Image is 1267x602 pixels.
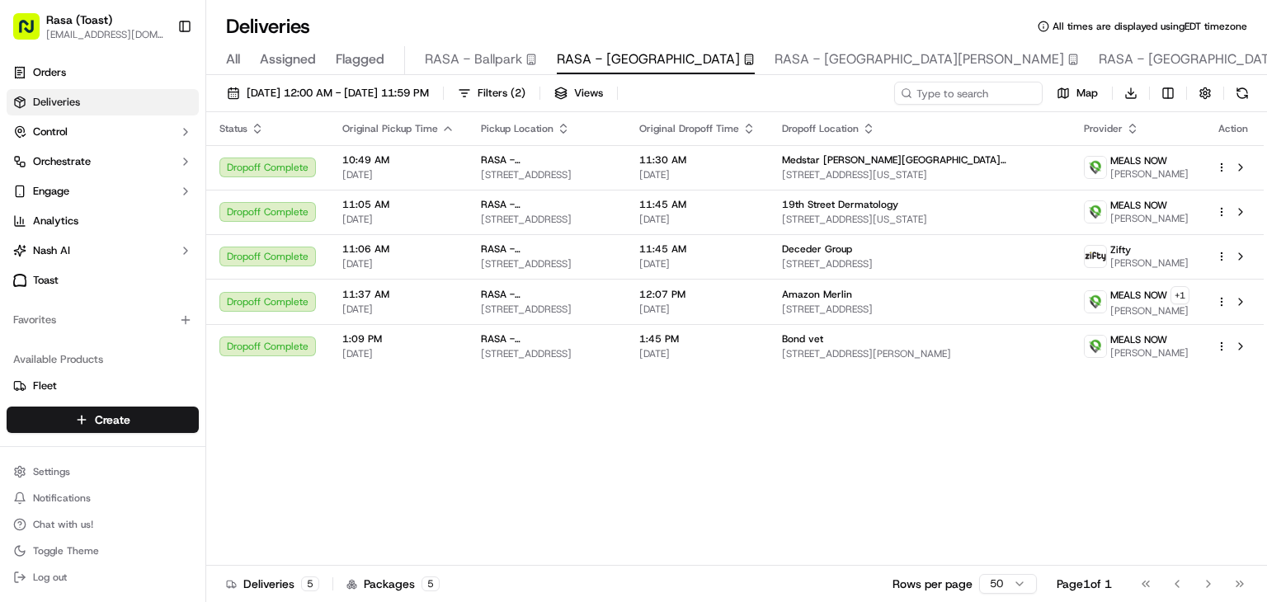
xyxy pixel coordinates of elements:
[346,576,440,592] div: Packages
[511,86,525,101] span: ( 2 )
[1170,286,1189,304] button: +1
[639,168,756,181] span: [DATE]
[342,122,438,135] span: Original Pickup Time
[342,303,455,316] span: [DATE]
[481,122,553,135] span: Pickup Location
[7,7,171,46] button: Rasa (Toast)[EMAIL_ADDRESS][DOMAIN_NAME]
[1085,336,1106,357] img: melas_now_logo.png
[226,576,319,592] div: Deliveries
[782,153,1057,167] span: Medstar [PERSON_NAME][GEOGRAPHIC_DATA][MEDICAL_DATA]
[1110,243,1131,256] span: Zifty
[33,273,59,288] span: Toast
[33,379,57,393] span: Fleet
[1110,167,1189,181] span: [PERSON_NAME]
[782,168,1057,181] span: [STREET_ADDRESS][US_STATE]
[557,49,740,69] span: RASA - [GEOGRAPHIC_DATA]
[7,487,199,510] button: Notifications
[46,28,164,41] button: [EMAIL_ADDRESS][DOMAIN_NAME]
[639,213,756,226] span: [DATE]
[481,242,613,256] span: RASA - [GEOGRAPHIC_DATA]
[342,242,455,256] span: 11:06 AM
[639,198,756,211] span: 11:45 AM
[639,332,756,346] span: 1:45 PM
[1085,246,1106,267] img: zifty-logo-trans-sq.png
[219,122,247,135] span: Status
[260,49,316,69] span: Assigned
[301,576,319,591] div: 5
[481,257,613,270] span: [STREET_ADDRESS]
[1110,256,1189,270] span: [PERSON_NAME]
[782,213,1057,226] span: [STREET_ADDRESS][US_STATE]
[639,303,756,316] span: [DATE]
[226,13,310,40] h1: Deliveries
[247,86,429,101] span: [DATE] 12:00 AM - [DATE] 11:59 PM
[342,257,455,270] span: [DATE]
[639,153,756,167] span: 11:30 AM
[33,184,69,199] span: Engage
[7,267,199,294] a: Toast
[342,332,455,346] span: 1:09 PM
[7,59,199,86] a: Orders
[1110,333,1167,346] span: MEALS NOW
[342,168,455,181] span: [DATE]
[478,86,525,101] span: Filters
[7,89,199,115] a: Deliveries
[639,347,756,360] span: [DATE]
[782,288,852,301] span: Amazon Merlin
[1216,122,1251,135] div: Action
[7,407,199,433] button: Create
[33,95,80,110] span: Deliveries
[7,566,199,589] button: Log out
[547,82,610,105] button: Views
[481,303,613,316] span: [STREET_ADDRESS]
[1049,82,1105,105] button: Map
[7,178,199,205] button: Engage
[1110,346,1189,360] span: [PERSON_NAME]
[33,214,78,228] span: Analytics
[46,12,112,28] button: Rasa (Toast)
[481,213,613,226] span: [STREET_ADDRESS]
[481,168,613,181] span: [STREET_ADDRESS]
[1110,212,1189,225] span: [PERSON_NAME]
[1110,289,1167,302] span: MEALS NOW
[13,274,26,286] img: Toast logo
[342,288,455,301] span: 11:37 AM
[782,332,823,346] span: Bond vet
[1057,576,1112,592] div: Page 1 of 1
[219,82,436,105] button: [DATE] 12:00 AM - [DATE] 11:59 PM
[7,238,199,264] button: Nash AI
[33,491,91,505] span: Notifications
[481,288,613,301] span: RASA - [GEOGRAPHIC_DATA]
[639,288,756,301] span: 12:07 PM
[7,513,199,536] button: Chat with us!
[7,539,199,562] button: Toggle Theme
[33,243,70,258] span: Nash AI
[342,213,455,226] span: [DATE]
[1110,199,1167,212] span: MEALS NOW
[33,571,67,584] span: Log out
[33,544,99,557] span: Toggle Theme
[894,82,1043,105] input: Type to search
[7,148,199,175] button: Orchestrate
[782,303,1057,316] span: [STREET_ADDRESS]
[33,518,93,531] span: Chat with us!
[13,379,192,393] a: Fleet
[1085,157,1106,178] img: melas_now_logo.png
[1053,20,1247,33] span: All times are displayed using EDT timezone
[782,347,1057,360] span: [STREET_ADDRESS][PERSON_NAME]
[33,65,66,80] span: Orders
[95,412,130,428] span: Create
[33,154,91,169] span: Orchestrate
[7,208,199,234] a: Analytics
[33,465,70,478] span: Settings
[1110,154,1167,167] span: MEALS NOW
[425,49,522,69] span: RASA - Ballpark
[7,373,199,399] button: Fleet
[481,332,613,346] span: RASA - [GEOGRAPHIC_DATA]
[782,122,859,135] span: Dropoff Location
[1084,122,1123,135] span: Provider
[342,347,455,360] span: [DATE]
[639,122,739,135] span: Original Dropoff Time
